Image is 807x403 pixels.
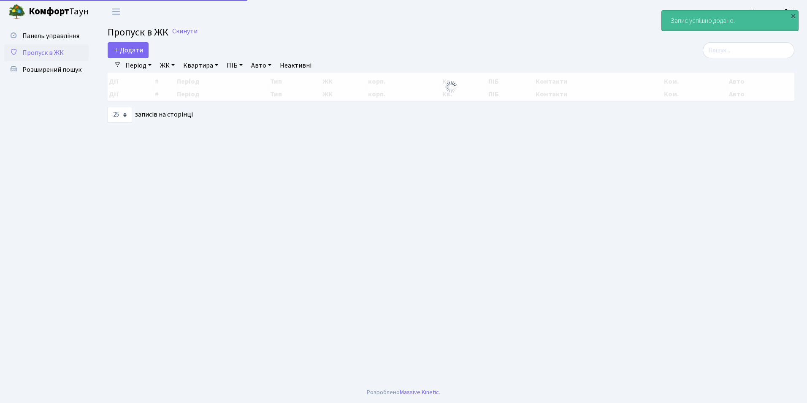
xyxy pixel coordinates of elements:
[108,107,132,123] select: записів на сторінці
[22,31,79,41] span: Панель управління
[223,58,246,73] a: ПІБ
[108,107,193,123] label: записів на сторінці
[157,58,178,73] a: ЖК
[106,5,127,19] button: Переключити навігацію
[367,388,440,397] div: Розроблено .
[750,7,797,16] b: Консьєрж б. 4.
[113,46,143,55] span: Додати
[108,25,168,40] span: Пропуск в ЖК
[22,48,64,57] span: Пропуск в ЖК
[4,61,89,78] a: Розширений пошук
[180,58,222,73] a: Квартира
[400,388,439,397] a: Massive Kinetic
[703,42,794,58] input: Пошук...
[8,3,25,20] img: logo.png
[662,11,798,31] div: Запис успішно додано.
[122,58,155,73] a: Період
[22,65,81,74] span: Розширений пошук
[276,58,315,73] a: Неактивні
[4,27,89,44] a: Панель управління
[29,5,89,19] span: Таун
[444,80,458,94] img: Обробка...
[29,5,69,18] b: Комфорт
[108,42,149,58] a: Додати
[789,11,797,20] div: ×
[248,58,275,73] a: Авто
[4,44,89,61] a: Пропуск в ЖК
[750,7,797,17] a: Консьєрж б. 4.
[172,27,198,35] a: Скинути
